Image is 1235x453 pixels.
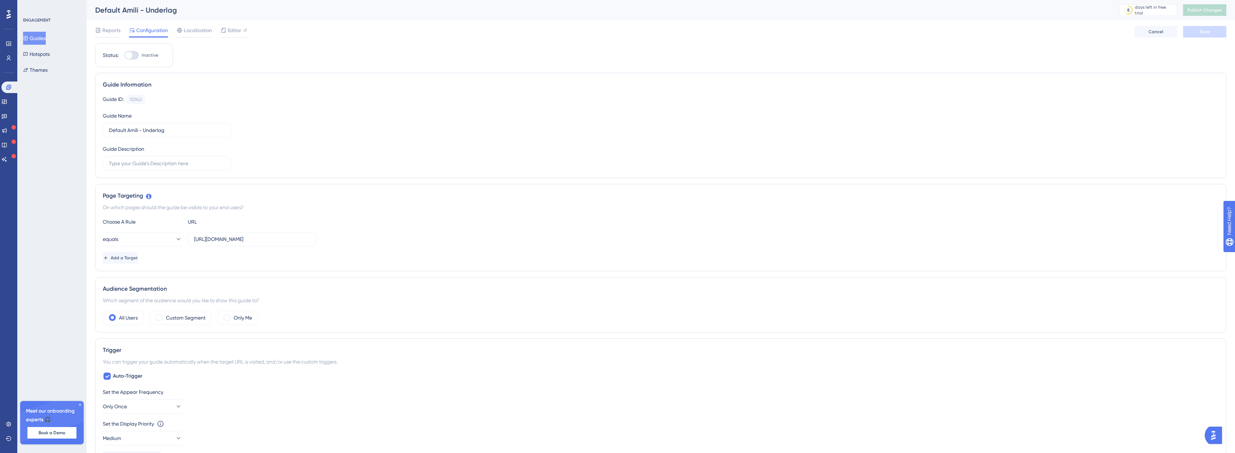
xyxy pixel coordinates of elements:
div: On which pages should the guide be visible to your end users? [103,203,1219,212]
span: Publish Changes [1187,7,1222,13]
span: Editor [228,26,241,35]
button: Book a Demo [27,427,76,439]
div: Trigger [103,346,1219,355]
span: Cancel [1148,29,1163,35]
button: Cancel [1134,26,1177,38]
iframe: UserGuiding AI Assistant Launcher [1205,425,1226,446]
div: Page Targeting [103,192,1219,200]
div: Set the Display Priority [103,419,154,428]
div: Which segment of the audience would you like to show this guide to? [103,296,1219,305]
span: Meet our onboarding experts 🎧 [26,407,78,424]
span: Save [1200,29,1210,35]
div: ENGAGEMENT [23,17,50,23]
button: equals [103,232,182,246]
input: yourwebsite.com/path [194,235,310,243]
div: Guide Description [103,145,144,153]
button: Publish Changes [1183,4,1226,16]
span: Need Help? [17,2,45,10]
span: Only Once [103,402,127,411]
label: Only Me [234,313,252,322]
button: Themes [23,63,48,76]
div: Set the Appear Frequency [103,388,1219,396]
div: 153142 [130,97,142,102]
span: equals [103,235,118,243]
div: You can trigger your guide automatically when the target URL is visited, and/or use the custom tr... [103,357,1219,366]
span: Medium [103,434,121,443]
span: Inactive [142,52,158,58]
div: Default Amili - Underlag [95,5,1102,15]
span: Auto-Trigger [113,372,142,381]
button: Hotspots [23,48,50,61]
button: Medium [103,431,182,445]
button: Only Once [103,399,182,414]
button: Save [1183,26,1226,38]
div: Guide Information [103,80,1219,89]
span: Reports [102,26,120,35]
div: days left in free trial [1135,4,1175,16]
span: Add a Target [111,255,138,261]
div: Guide Name [103,111,132,120]
input: Type your Guide’s Name here [109,126,225,134]
label: All Users [119,313,138,322]
div: Choose A Rule [103,217,182,226]
div: 8 [1127,7,1130,13]
button: Guides [23,32,46,45]
div: Status: [103,51,119,60]
div: Guide ID: [103,95,124,104]
div: Audience Segmentation [103,285,1219,293]
label: Custom Segment [166,313,206,322]
span: Book a Demo [39,430,65,436]
span: Localization [184,26,212,35]
div: URL [188,217,267,226]
span: Configuration [136,26,168,35]
input: Type your Guide’s Description here [109,159,225,167]
button: Add a Target [103,252,138,264]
